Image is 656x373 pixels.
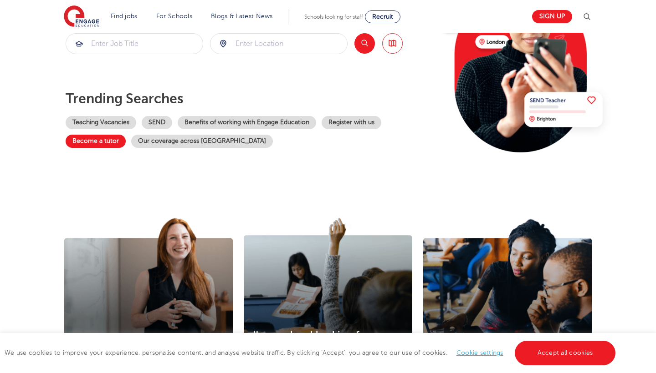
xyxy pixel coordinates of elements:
[456,349,503,356] a: Cookie settings
[64,5,99,28] img: Engage Education
[66,135,126,148] a: Become a tutor
[432,332,562,358] span: I'm looking to teach in the [GEOGRAPHIC_DATA] >
[423,218,592,370] img: I'm looking to teach in the UK
[64,332,233,358] a: I'm a teacher looking for work >
[66,34,203,54] input: Submit
[66,91,433,107] p: Trending searches
[210,33,348,54] div: Submit
[73,332,222,358] span: I'm a teacher looking for work >
[253,329,370,355] span: I'm a school looking for teachers >
[515,341,616,365] a: Accept all cookies
[354,33,375,54] button: Search
[365,10,400,23] a: Recruit
[210,34,347,54] input: Submit
[64,218,233,370] img: I'm a teacher looking for work
[244,329,412,356] a: I'm a school looking for teachers >
[66,116,136,129] a: Teaching Vacancies
[372,13,393,20] span: Recruit
[322,116,381,129] a: Register with us
[532,10,572,23] a: Sign up
[423,332,592,358] a: I'm looking to teach in the [GEOGRAPHIC_DATA] >
[131,135,273,148] a: Our coverage across [GEOGRAPHIC_DATA]
[304,14,363,20] span: Schools looking for staff
[66,33,203,54] div: Submit
[156,13,192,20] a: For Schools
[5,349,618,356] span: We use cookies to improve your experience, personalise content, and analyse website traffic. By c...
[142,116,172,129] a: SEND
[211,13,273,20] a: Blogs & Latest News
[178,116,316,129] a: Benefits of working with Engage Education
[244,218,412,367] img: I'm a school looking for teachers
[111,13,138,20] a: Find jobs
